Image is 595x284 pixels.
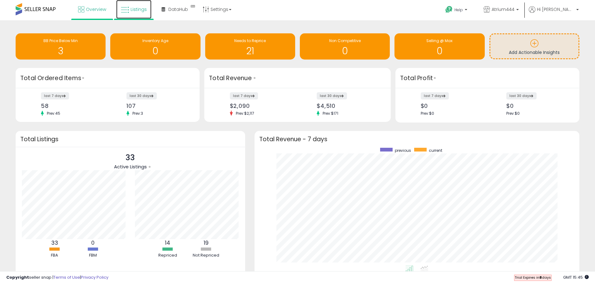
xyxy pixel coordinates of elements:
h1: 0 [113,46,197,56]
span: Prev: 3 [129,111,146,116]
span: Prev: $2,117 [233,111,257,116]
span: Overview [86,6,106,12]
label: last 30 days [126,92,157,99]
span: Prev: $171 [320,111,341,116]
div: $2,090 [230,103,293,109]
span: Listings [131,6,147,12]
div: Not Repriced [187,253,225,258]
b: 0 [91,239,95,247]
span: previous [395,148,411,153]
div: $0 [421,103,483,109]
a: Hi [PERSON_NAME] [529,6,579,20]
p: 33 [114,152,147,164]
span: current [429,148,442,153]
span: Non Competitive [329,38,361,43]
label: last 7 days [230,92,258,99]
strong: Copyright [6,274,29,280]
div: Tooltip anchor [432,75,438,81]
a: Privacy Policy [81,274,108,280]
h3: Total Ordered Items [20,74,195,83]
div: Tooltip anchor [187,3,198,9]
span: Hi [PERSON_NAME] [537,6,574,12]
div: Tooltip anchor [252,75,257,81]
span: BB Price Below Min [43,38,78,43]
span: Add Actionable Insights [509,49,560,55]
a: BB Price Below Min 3 [16,33,106,60]
div: Tooltip anchor [80,75,86,81]
span: Needs to Reprice [234,38,266,43]
div: Tooltip anchor [147,164,152,170]
a: Selling @ Max 0 [394,33,484,60]
div: Repriced [149,253,186,258]
div: FBA [36,253,73,258]
span: DataHub [168,6,188,12]
span: 2025-09-9 15:45 GMT [563,274,589,280]
a: Terms of Use [53,274,80,280]
label: last 7 days [421,92,449,99]
span: Atrium444 [492,6,514,12]
a: Needs to Reprice 21 [205,33,295,60]
h1: 0 [398,46,481,56]
label: last 30 days [317,92,347,99]
span: Prev: 45 [44,111,63,116]
label: last 30 days [506,92,537,99]
a: Add Actionable Insights [490,34,578,58]
b: 8 [539,275,542,280]
h3: Total Profit [400,74,575,83]
i: Get Help [445,6,453,13]
span: Prev: $0 [421,111,434,116]
span: Selling @ Max [426,38,453,43]
span: Active Listings [114,163,147,170]
h3: Total Revenue - 7 days [259,137,575,142]
span: Inventory Age [142,38,168,43]
span: Help [454,7,463,12]
h1: 21 [208,46,292,56]
div: seller snap | | [6,275,108,281]
div: FBM [74,253,112,258]
b: 19 [204,239,209,247]
b: 33 [51,239,58,247]
div: $4,510 [317,103,380,109]
span: Prev: $0 [506,111,520,116]
a: Inventory Age 0 [110,33,200,60]
h1: 3 [19,46,102,56]
label: last 7 days [41,92,69,99]
a: Help [440,1,474,20]
b: 14 [165,239,170,247]
div: 58 [41,103,103,109]
div: $0 [506,103,568,109]
h3: Total Listings [20,137,240,142]
h1: 0 [303,46,387,56]
div: 107 [126,103,189,109]
span: Trial Expires in days [515,275,551,280]
a: Non Competitive 0 [300,33,390,60]
h3: Total Revenue [209,74,386,83]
